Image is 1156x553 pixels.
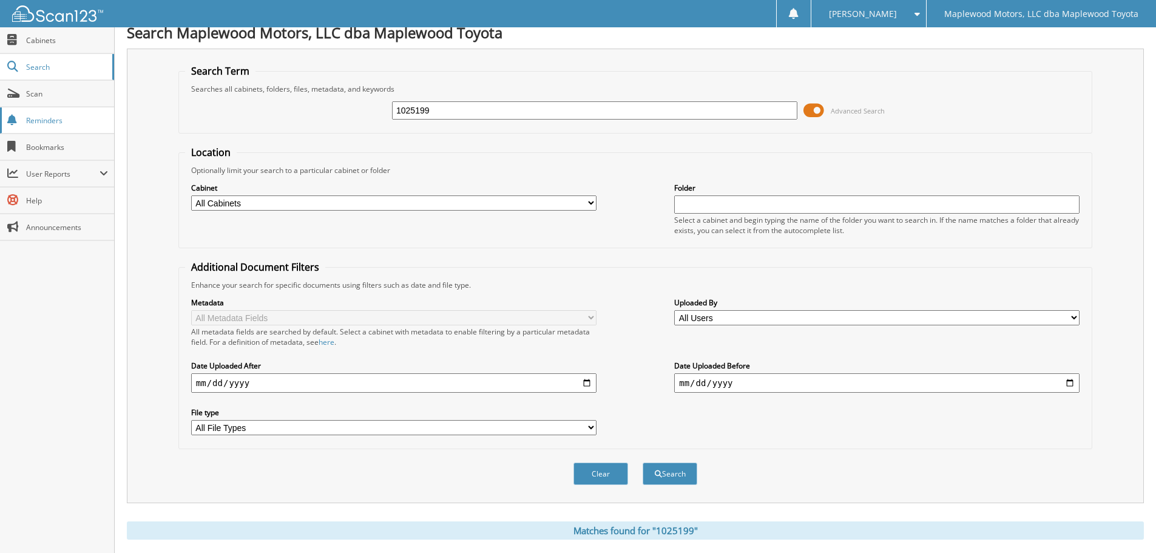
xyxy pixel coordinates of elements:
span: User Reports [26,169,100,179]
span: Advanced Search [831,106,885,115]
span: Help [26,195,108,206]
label: Cabinet [191,183,597,193]
span: Maplewood Motors, LLC dba Maplewood Toyota [944,10,1138,18]
label: Folder [674,183,1080,193]
div: Matches found for "1025199" [127,521,1144,540]
iframe: Chat Widget [1095,495,1156,553]
span: Cabinets [26,35,108,46]
label: Uploaded By [674,297,1080,308]
div: Optionally limit your search to a particular cabinet or folder [185,165,1086,175]
legend: Location [185,146,237,159]
span: [PERSON_NAME] [829,10,897,18]
input: start [191,373,597,393]
label: Date Uploaded After [191,361,597,371]
input: end [674,373,1080,393]
span: Reminders [26,115,108,126]
button: Clear [573,463,628,485]
div: All metadata fields are searched by default. Select a cabinet with metadata to enable filtering b... [191,327,597,347]
label: Date Uploaded Before [674,361,1080,371]
span: Scan [26,89,108,99]
legend: Additional Document Filters [185,260,325,274]
label: File type [191,407,597,418]
label: Metadata [191,297,597,308]
div: Searches all cabinets, folders, files, metadata, and keywords [185,84,1086,94]
span: Search [26,62,106,72]
h1: Search Maplewood Motors, LLC dba Maplewood Toyota [127,22,1144,42]
span: Bookmarks [26,142,108,152]
legend: Search Term [185,64,255,78]
a: here [319,337,334,347]
span: Announcements [26,222,108,232]
button: Search [643,463,697,485]
img: scan123-logo-white.svg [12,5,103,22]
div: Enhance your search for specific documents using filters such as date and file type. [185,280,1086,290]
div: Select a cabinet and begin typing the name of the folder you want to search in. If the name match... [674,215,1080,236]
